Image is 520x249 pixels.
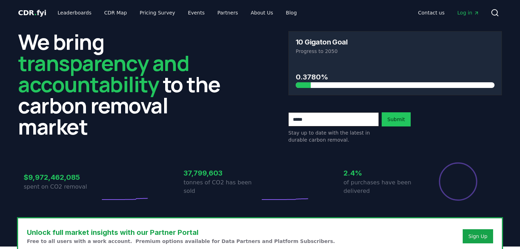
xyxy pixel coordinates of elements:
p: Stay up to date with the latest in durable carbon removal. [288,129,379,143]
a: Blog [280,6,302,19]
h3: 37,799,603 [184,168,260,178]
p: Free to all users with a work account. Premium options available for Data Partners and Platform S... [27,238,335,245]
a: CDR Map [99,6,133,19]
div: Percentage of sales delivered [438,162,478,201]
a: CDR.fyi [18,8,46,18]
a: About Us [245,6,279,19]
button: Submit [382,112,411,126]
p: of purchases have been delivered [343,178,420,195]
nav: Main [52,6,302,19]
h3: $9,972,462,085 [24,172,100,183]
a: Log in [452,6,485,19]
button: Sign Up [463,229,493,243]
span: CDR fyi [18,8,46,17]
a: Contact us [412,6,450,19]
span: . [34,8,37,17]
a: Leaderboards [52,6,97,19]
h3: 2.4% [343,168,420,178]
a: Sign Up [468,233,487,240]
h2: We bring to the carbon removal market [18,31,232,137]
h3: 0.3780% [296,72,495,82]
nav: Main [412,6,485,19]
a: Pricing Survey [134,6,181,19]
p: spent on CO2 removal [24,183,100,191]
h3: Unlock full market insights with our Partner Portal [27,227,335,238]
p: Progress to 2050 [296,48,495,55]
span: Log in [457,9,479,16]
h3: 10 Gigaton Goal [296,38,347,46]
a: Events [182,6,210,19]
p: tonnes of CO2 has been sold [184,178,260,195]
a: Partners [212,6,244,19]
span: transparency and accountability [18,48,189,99]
